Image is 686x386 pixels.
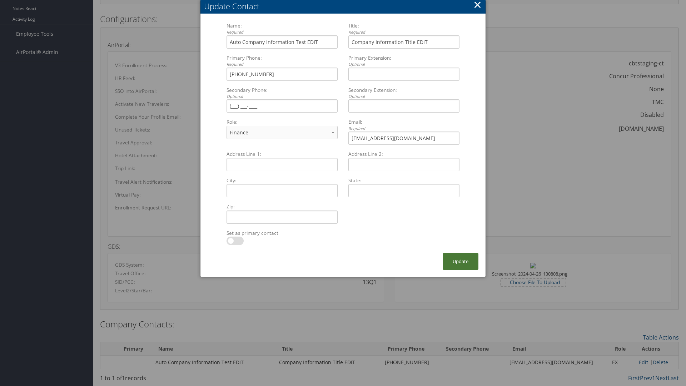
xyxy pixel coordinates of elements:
input: City: [227,184,338,197]
label: Title: [346,22,462,35]
input: Address Line 2: [348,158,459,171]
input: Primary Phone:Required [227,68,338,81]
label: Zip: [224,203,340,210]
input: State: [348,184,459,197]
label: Role: [224,118,340,125]
label: Set as primary contact [224,229,340,237]
div: Optional [227,94,338,100]
input: Secondary Phone:Optional [227,99,338,113]
label: City: [224,177,340,184]
label: State: [346,177,462,184]
input: Email:Required [348,132,459,145]
label: Email: [346,118,462,132]
label: Name: [224,22,340,35]
input: Title:Required [348,35,459,49]
button: Update [443,253,478,270]
select: Role: [227,126,338,139]
input: Name:Required [227,35,338,49]
div: Optional [348,61,459,68]
label: Secondary Phone: [224,86,340,100]
label: Address Line 1: [224,150,340,158]
div: Update Contact [204,1,486,12]
div: Required [348,29,459,35]
div: Optional [348,94,459,100]
input: Address Line 1: [227,158,338,171]
div: Required [227,29,338,35]
div: Required [227,61,338,68]
label: Secondary Extension: [346,86,462,100]
label: Primary Extension: [346,54,462,68]
input: Primary Extension:Optional [348,68,459,81]
label: Address Line 2: [346,150,462,158]
div: Required [348,126,459,132]
label: Primary Phone: [224,54,340,68]
input: Zip: [227,211,338,224]
input: Secondary Extension:Optional [348,99,459,113]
